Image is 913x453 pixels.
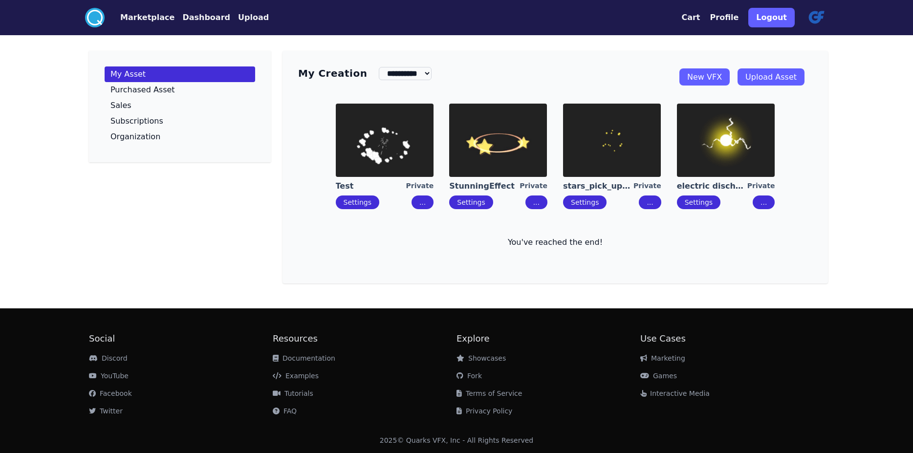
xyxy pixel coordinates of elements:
[685,198,713,206] a: Settings
[110,70,146,78] p: My Asset
[298,66,367,80] h3: My Creation
[449,104,547,177] img: imgAlt
[120,12,174,23] button: Marketplace
[525,195,547,209] button: ...
[344,198,371,206] a: Settings
[89,389,132,397] a: Facebook
[738,68,804,86] a: Upload Asset
[633,181,661,192] div: Private
[230,12,269,23] a: Upload
[640,389,710,397] a: Interactive Media
[449,181,520,192] a: StunningEffect
[456,354,506,362] a: Showcases
[174,12,230,23] a: Dashboard
[571,198,599,206] a: Settings
[456,332,640,345] h2: Explore
[640,372,677,380] a: Games
[677,181,747,192] a: electric discharge
[456,407,512,415] a: Privacy Policy
[336,195,379,209] button: Settings
[273,372,319,380] a: Examples
[677,195,720,209] button: Settings
[110,133,160,141] p: Organization
[110,117,163,125] p: Subscriptions
[380,435,534,445] div: 2025 © Quarks VFX, Inc - All Rights Reserved
[747,181,775,192] div: Private
[273,354,335,362] a: Documentation
[804,6,828,29] img: profile
[273,407,297,415] a: FAQ
[105,113,255,129] a: Subscriptions
[457,198,485,206] a: Settings
[640,332,824,345] h2: Use Cases
[710,12,739,23] button: Profile
[89,372,129,380] a: YouTube
[753,195,775,209] button: ...
[748,8,795,27] button: Logout
[89,407,123,415] a: Twitter
[456,372,482,380] a: Fork
[105,12,174,23] a: Marketplace
[105,129,255,145] a: Organization
[105,98,255,113] a: Sales
[677,104,775,177] img: imgAlt
[110,86,175,94] p: Purchased Asset
[273,389,313,397] a: Tutorials
[336,181,406,192] a: Test
[640,354,685,362] a: Marketing
[563,195,607,209] button: Settings
[520,181,547,192] div: Private
[681,12,700,23] button: Cart
[238,12,269,23] button: Upload
[406,181,434,192] div: Private
[412,195,434,209] button: ...
[456,389,522,397] a: Terms of Service
[748,4,795,31] a: Logout
[449,195,493,209] button: Settings
[679,68,730,86] a: New VFX
[110,102,131,109] p: Sales
[273,332,456,345] h2: Resources
[639,195,661,209] button: ...
[89,354,128,362] a: Discord
[182,12,230,23] button: Dashboard
[563,104,661,177] img: imgAlt
[298,237,812,248] p: You've reached the end!
[89,332,273,345] h2: Social
[563,181,633,192] a: stars_pick_up_boxes
[105,66,255,82] a: My Asset
[105,82,255,98] a: Purchased Asset
[336,104,434,177] img: imgAlt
